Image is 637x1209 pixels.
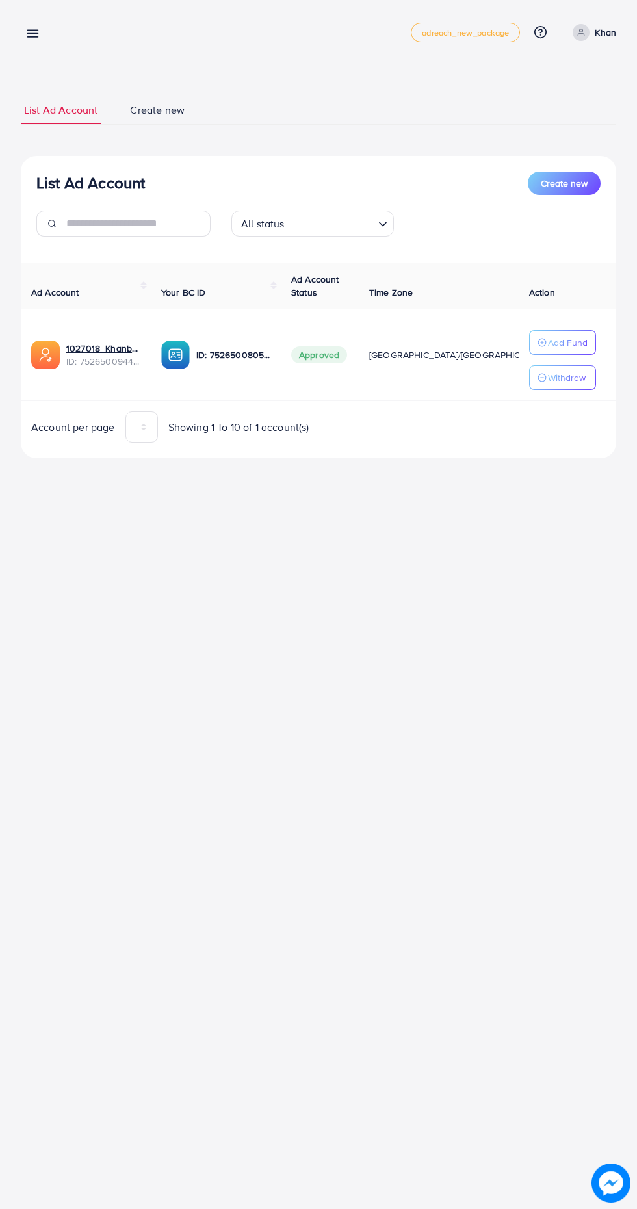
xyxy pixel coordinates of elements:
span: All status [239,214,287,233]
span: Ad Account Status [291,273,339,299]
p: Add Fund [548,335,588,350]
span: Create new [541,177,588,190]
img: image [594,1166,627,1199]
span: Approved [291,346,347,363]
div: Search for option [231,211,394,237]
span: [GEOGRAPHIC_DATA]/[GEOGRAPHIC_DATA] [369,348,550,361]
h3: List Ad Account [36,174,145,192]
img: ic-ba-acc.ded83a64.svg [161,341,190,369]
button: Add Fund [529,330,596,355]
a: 1027018_Khanbhia_1752400071646 [66,342,140,355]
div: <span class='underline'>1027018_Khanbhia_1752400071646</span></br>7526500944935256080 [66,342,140,369]
span: adreach_new_package [422,29,509,37]
span: Create new [130,103,185,118]
a: adreach_new_package [411,23,520,42]
p: ID: 7526500805902909457 [196,347,270,363]
button: Create new [528,172,601,195]
span: ID: 7526500944935256080 [66,355,140,368]
a: Khan [567,24,616,41]
p: Khan [595,25,616,40]
span: Your BC ID [161,286,206,299]
button: Withdraw [529,365,596,390]
span: Showing 1 To 10 of 1 account(s) [168,420,309,435]
span: List Ad Account [24,103,97,118]
span: Action [529,286,555,299]
p: Withdraw [548,370,586,385]
img: ic-ads-acc.e4c84228.svg [31,341,60,369]
span: Ad Account [31,286,79,299]
span: Account per page [31,420,115,435]
input: Search for option [289,212,373,233]
span: Time Zone [369,286,413,299]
